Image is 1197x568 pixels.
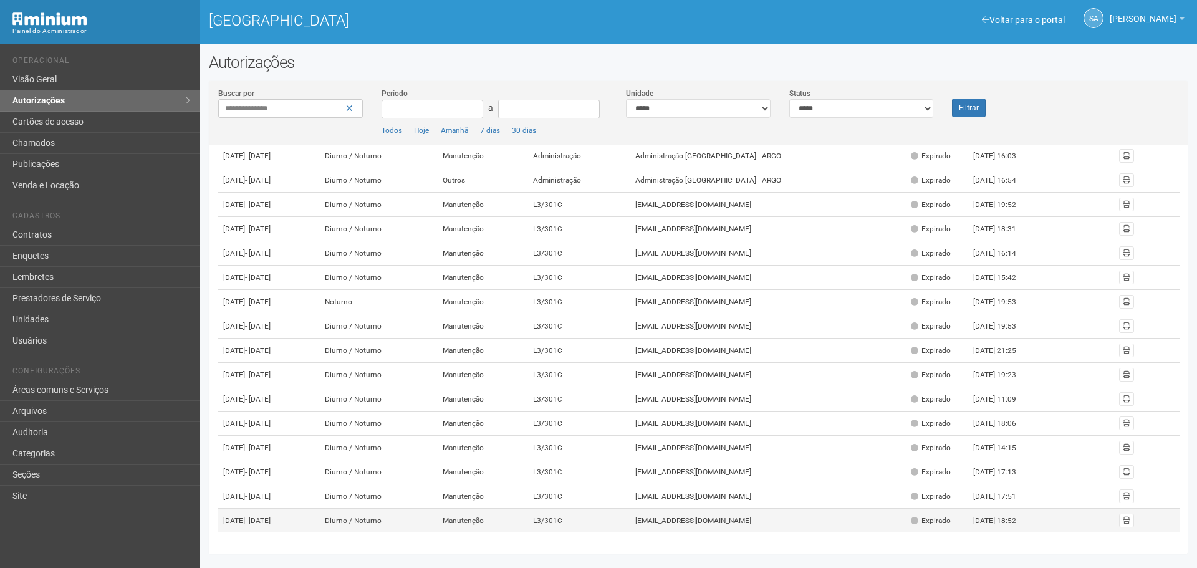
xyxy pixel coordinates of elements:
[473,126,475,135] span: |
[218,436,320,460] td: [DATE]
[528,290,630,314] td: L3/301C
[968,412,1037,436] td: [DATE] 18:06
[218,484,320,509] td: [DATE]
[218,193,320,217] td: [DATE]
[528,484,630,509] td: L3/301C
[441,126,468,135] a: Amanhã
[630,509,906,533] td: [EMAIL_ADDRESS][DOMAIN_NAME]
[968,339,1037,363] td: [DATE] 21:25
[320,412,438,436] td: Diurno / Noturno
[245,224,271,233] span: - [DATE]
[968,266,1037,290] td: [DATE] 15:42
[320,241,438,266] td: Diurno / Noturno
[528,387,630,412] td: L3/301C
[382,126,402,135] a: Todos
[320,484,438,509] td: Diurno / Noturno
[630,339,906,363] td: [EMAIL_ADDRESS][DOMAIN_NAME]
[630,193,906,217] td: [EMAIL_ADDRESS][DOMAIN_NAME]
[911,394,951,405] div: Expirado
[438,290,528,314] td: Manutenção
[630,168,906,193] td: Administração [GEOGRAPHIC_DATA] | ARGO
[407,126,409,135] span: |
[438,144,528,168] td: Manutenção
[512,126,536,135] a: 30 dias
[528,241,630,266] td: L3/301C
[968,193,1037,217] td: [DATE] 19:52
[968,241,1037,266] td: [DATE] 16:14
[218,168,320,193] td: [DATE]
[630,412,906,436] td: [EMAIL_ADDRESS][DOMAIN_NAME]
[528,339,630,363] td: L3/301C
[528,217,630,241] td: L3/301C
[968,460,1037,484] td: [DATE] 17:13
[320,144,438,168] td: Diurno / Noturno
[438,412,528,436] td: Manutenção
[911,370,951,380] div: Expirado
[320,266,438,290] td: Diurno / Noturno
[12,211,190,224] li: Cadastros
[968,484,1037,509] td: [DATE] 17:51
[209,53,1188,72] h2: Autorizações
[911,443,951,453] div: Expirado
[218,509,320,533] td: [DATE]
[982,15,1065,25] a: Voltar para o portal
[434,126,436,135] span: |
[245,176,271,185] span: - [DATE]
[245,322,271,330] span: - [DATE]
[12,56,190,69] li: Operacional
[414,126,429,135] a: Hoje
[968,363,1037,387] td: [DATE] 19:23
[320,387,438,412] td: Diurno / Noturno
[209,12,689,29] h1: [GEOGRAPHIC_DATA]
[245,492,271,501] span: - [DATE]
[438,266,528,290] td: Manutenção
[218,314,320,339] td: [DATE]
[968,290,1037,314] td: [DATE] 19:53
[630,290,906,314] td: [EMAIL_ADDRESS][DOMAIN_NAME]
[218,290,320,314] td: [DATE]
[438,217,528,241] td: Manutenção
[245,249,271,258] span: - [DATE]
[630,266,906,290] td: [EMAIL_ADDRESS][DOMAIN_NAME]
[911,151,951,161] div: Expirado
[438,460,528,484] td: Manutenção
[438,314,528,339] td: Manutenção
[218,412,320,436] td: [DATE]
[245,395,271,403] span: - [DATE]
[528,144,630,168] td: Administração
[488,103,493,113] span: a
[968,314,1037,339] td: [DATE] 19:53
[968,168,1037,193] td: [DATE] 16:54
[12,367,190,380] li: Configurações
[218,460,320,484] td: [DATE]
[528,412,630,436] td: L3/301C
[630,144,906,168] td: Administração [GEOGRAPHIC_DATA] | ARGO
[952,99,986,117] button: Filtrar
[528,168,630,193] td: Administração
[245,152,271,160] span: - [DATE]
[911,224,951,234] div: Expirado
[528,314,630,339] td: L3/301C
[968,387,1037,412] td: [DATE] 11:09
[320,436,438,460] td: Diurno / Noturno
[320,193,438,217] td: Diurno / Noturno
[528,509,630,533] td: L3/301C
[218,339,320,363] td: [DATE]
[218,241,320,266] td: [DATE]
[245,346,271,355] span: - [DATE]
[789,88,810,99] label: Status
[245,468,271,476] span: - [DATE]
[438,193,528,217] td: Manutenção
[1110,16,1185,26] a: [PERSON_NAME]
[968,144,1037,168] td: [DATE] 16:03
[630,484,906,509] td: [EMAIL_ADDRESS][DOMAIN_NAME]
[480,126,500,135] a: 7 dias
[630,436,906,460] td: [EMAIL_ADDRESS][DOMAIN_NAME]
[505,126,507,135] span: |
[245,419,271,428] span: - [DATE]
[911,175,951,186] div: Expirado
[630,241,906,266] td: [EMAIL_ADDRESS][DOMAIN_NAME]
[911,418,951,429] div: Expirado
[528,266,630,290] td: L3/301C
[911,297,951,307] div: Expirado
